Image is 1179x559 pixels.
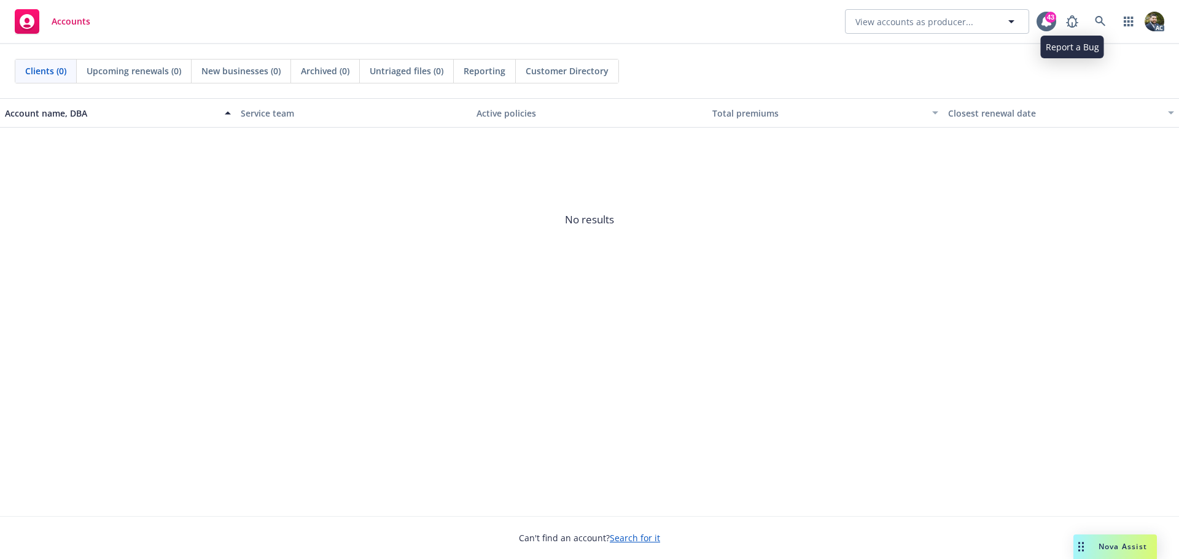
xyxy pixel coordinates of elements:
[201,64,281,77] span: New businesses (0)
[25,64,66,77] span: Clients (0)
[52,17,90,26] span: Accounts
[477,107,702,120] div: Active policies
[1088,9,1113,34] a: Search
[236,98,472,128] button: Service team
[712,107,925,120] div: Total premiums
[707,98,943,128] button: Total premiums
[519,531,660,544] span: Can't find an account?
[1116,9,1141,34] a: Switch app
[1099,541,1147,552] span: Nova Assist
[472,98,707,128] button: Active policies
[1045,12,1056,23] div: 43
[948,107,1161,120] div: Closest renewal date
[10,4,95,39] a: Accounts
[845,9,1029,34] button: View accounts as producer...
[87,64,181,77] span: Upcoming renewals (0)
[943,98,1179,128] button: Closest renewal date
[370,64,443,77] span: Untriaged files (0)
[5,107,217,120] div: Account name, DBA
[610,532,660,544] a: Search for it
[301,64,349,77] span: Archived (0)
[1073,534,1157,559] button: Nova Assist
[1073,534,1089,559] div: Drag to move
[1060,9,1084,34] a: Report a Bug
[526,64,609,77] span: Customer Directory
[855,15,973,28] span: View accounts as producer...
[464,64,505,77] span: Reporting
[241,107,467,120] div: Service team
[1145,12,1164,31] img: photo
